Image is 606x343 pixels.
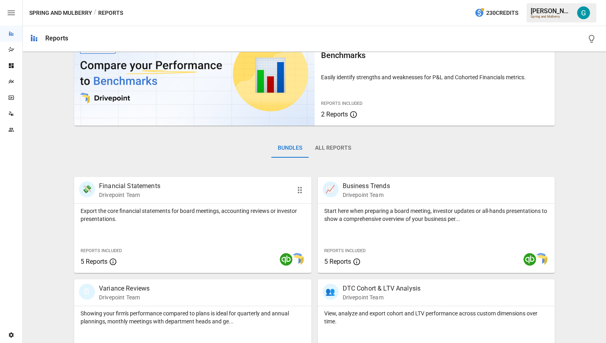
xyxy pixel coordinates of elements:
span: 5 Reports [324,258,351,265]
p: Easily identify strengths and weaknesses for P&L and Cohorted Financials metrics. [321,73,549,81]
span: Reports Included [324,248,366,253]
img: quickbooks [280,253,293,266]
div: 🗓 [79,284,95,300]
p: Drivepoint Team [99,191,160,199]
p: Showing your firm's performance compared to plans is ideal for quarterly and annual plannings, mo... [81,309,305,325]
p: Financial Statements [99,181,160,191]
div: Spring and Mulberry [531,15,572,18]
button: 230Credits [471,6,521,20]
span: Reports Included [81,248,122,253]
img: quickbooks [523,253,536,266]
p: DTC Cohort & LTV Analysis [343,284,421,293]
div: / [94,8,97,18]
h6: Benchmarks [321,49,549,62]
p: Drivepoint Team [343,191,390,199]
div: 👥 [323,284,339,300]
button: Spring and Mulberry [29,8,92,18]
img: video thumbnail [74,22,315,126]
p: Drivepoint Team [99,293,149,301]
span: 2 Reports [321,110,348,118]
img: Gavin Acres [577,6,590,19]
div: Reports [45,34,68,42]
p: Business Trends [343,181,390,191]
div: 💸 [79,181,95,197]
span: 5 Reports [81,258,107,265]
p: View, analyze and export cohort and LTV performance across custom dimensions over time. [324,309,549,325]
img: smart model [291,253,304,266]
p: Variance Reviews [99,284,149,293]
p: Start here when preparing a board meeting, investor updates or all-hands presentations to show a ... [324,207,549,223]
button: Gavin Acres [572,2,595,24]
button: Bundles [271,138,309,158]
span: 230 Credits [486,8,518,18]
div: 📈 [323,181,339,197]
img: smart model [535,253,547,266]
button: All Reports [309,138,358,158]
p: Export the core financial statements for board meetings, accounting reviews or investor presentat... [81,207,305,223]
p: Drivepoint Team [343,293,421,301]
div: [PERSON_NAME] [531,7,572,15]
span: Reports Included [321,101,362,106]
